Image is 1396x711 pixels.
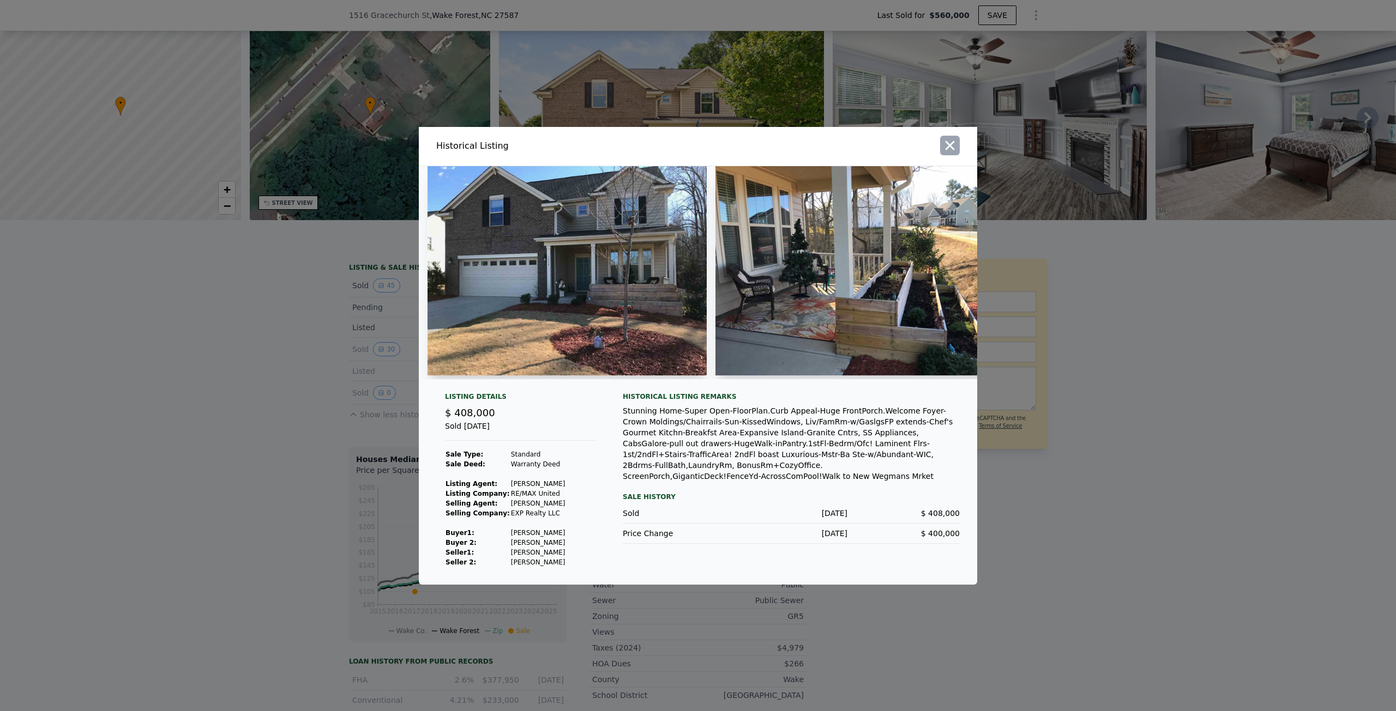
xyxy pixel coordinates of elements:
[446,460,485,468] strong: Sale Deed:
[446,539,477,546] strong: Buyer 2:
[446,549,474,556] strong: Seller 1 :
[735,528,847,539] div: [DATE]
[445,407,495,418] span: $ 408,000
[428,166,707,375] img: Property Img
[510,538,566,548] td: [PERSON_NAME]
[623,490,960,503] div: Sale History
[446,451,483,458] strong: Sale Type:
[445,421,597,441] div: Sold [DATE]
[446,490,509,497] strong: Listing Company:
[510,449,566,459] td: Standard
[510,557,566,567] td: [PERSON_NAME]
[735,508,847,519] div: [DATE]
[510,489,566,499] td: RE/MAX United
[510,508,566,518] td: EXP Realty LLC
[446,509,510,517] strong: Selling Company:
[623,392,960,401] div: Historical Listing remarks
[446,529,474,537] strong: Buyer 1 :
[510,548,566,557] td: [PERSON_NAME]
[921,529,960,538] span: $ 400,000
[446,500,498,507] strong: Selling Agent:
[446,558,476,566] strong: Seller 2:
[715,166,995,375] img: Property Img
[921,509,960,518] span: $ 408,000
[510,499,566,508] td: [PERSON_NAME]
[623,528,735,539] div: Price Change
[446,480,497,488] strong: Listing Agent:
[510,479,566,489] td: [PERSON_NAME]
[623,405,960,482] div: Stunning Home-Super Open-FloorPlan.Curb Appeal-Huge FrontPorch.Welcome Foyer-Crown Moldings/Chair...
[510,459,566,469] td: Warranty Deed
[510,528,566,538] td: [PERSON_NAME]
[445,392,597,405] div: Listing Details
[623,508,735,519] div: Sold
[436,139,694,153] div: Historical Listing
